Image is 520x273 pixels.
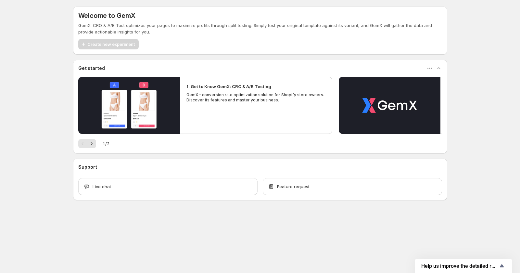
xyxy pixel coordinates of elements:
span: Feature request [277,183,310,190]
h2: 1. Get to Know GemX: CRO & A/B Testing [186,83,271,90]
button: Play video [339,77,440,134]
h3: Get started [78,65,105,71]
h3: Support [78,164,97,170]
p: GemX: CRO & A/B Test optimizes your pages to maximize profits through split testing. Simply test ... [78,22,442,35]
button: Next [87,139,96,148]
h5: Welcome to GemX [78,12,135,19]
button: Show survey - Help us improve the detailed report for A/B campaigns [421,262,506,270]
button: Play video [78,77,180,134]
span: 1 / 2 [103,140,109,147]
p: GemX - conversion rate optimization solution for Shopify store owners. Discover its features and ... [186,92,326,103]
nav: Pagination [78,139,96,148]
span: Live chat [93,183,111,190]
span: Help us improve the detailed report for A/B campaigns [421,263,498,269]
